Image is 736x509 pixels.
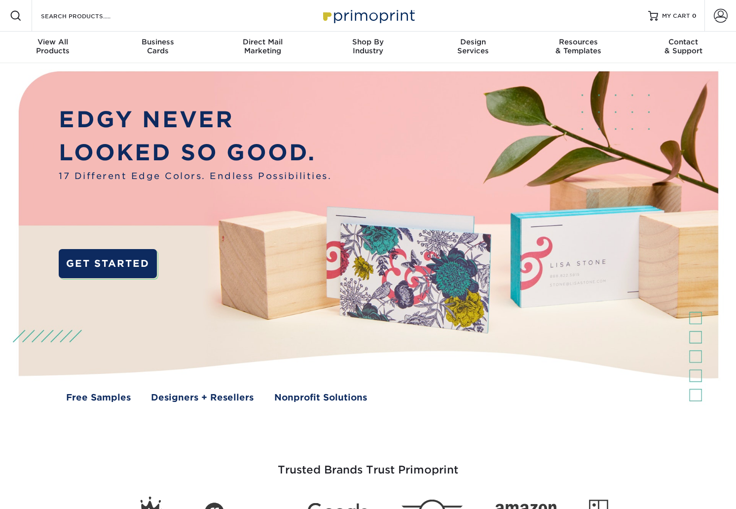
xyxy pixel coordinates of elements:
[105,37,210,55] div: Cards
[631,37,736,55] div: & Support
[319,5,417,26] img: Primoprint
[210,37,315,55] div: Marketing
[526,37,631,46] span: Resources
[421,37,526,55] div: Services
[421,32,526,63] a: DesignServices
[210,37,315,46] span: Direct Mail
[66,391,131,404] a: Free Samples
[631,32,736,63] a: Contact& Support
[421,37,526,46] span: Design
[59,103,331,136] p: EDGY NEVER
[315,37,420,55] div: Industry
[662,12,690,20] span: MY CART
[692,12,697,19] span: 0
[59,170,331,183] span: 17 Different Edge Colors. Endless Possibilities.
[151,391,254,404] a: Designers + Resellers
[59,136,331,169] p: LOOKED SO GOOD.
[315,37,420,46] span: Shop By
[631,37,736,46] span: Contact
[526,37,631,55] div: & Templates
[105,32,210,63] a: BusinessCards
[59,249,156,278] a: GET STARTED
[40,10,136,22] input: SEARCH PRODUCTS.....
[79,440,657,488] h3: Trusted Brands Trust Primoprint
[210,32,315,63] a: Direct MailMarketing
[274,391,367,404] a: Nonprofit Solutions
[315,32,420,63] a: Shop ByIndustry
[526,32,631,63] a: Resources& Templates
[105,37,210,46] span: Business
